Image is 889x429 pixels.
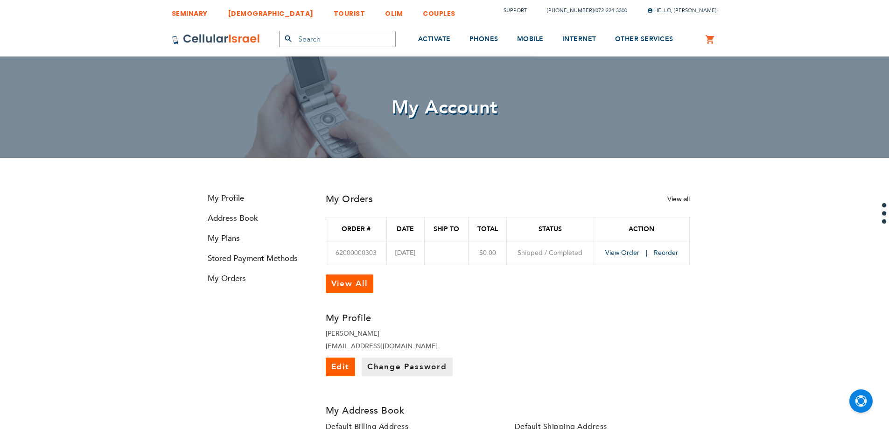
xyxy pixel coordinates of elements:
[562,35,596,43] span: INTERNET
[279,31,396,47] input: Search
[615,35,673,43] span: OTHER SERVICES
[326,329,501,338] li: [PERSON_NAME]
[326,218,386,241] th: Order #
[331,278,368,289] span: View All
[362,358,453,376] a: Change Password
[605,248,639,257] span: View Order
[605,248,652,257] a: View Order
[517,22,544,57] a: MOBILE
[469,22,498,57] a: PHONES
[538,4,627,17] li: /
[418,35,451,43] span: ACTIVATE
[423,2,455,20] a: COUPLES
[386,241,424,265] td: [DATE]
[392,95,498,120] span: My Account
[479,248,496,257] span: $0.00
[418,22,451,57] a: ACTIVATE
[331,361,350,372] span: Edit
[507,241,594,265] td: Shipped / Completed
[326,404,405,417] span: My Address Book
[172,34,260,45] img: Cellular Israel Logo
[647,7,718,14] span: Hello, [PERSON_NAME]!
[386,218,424,241] th: Date
[517,35,544,43] span: MOBILE
[326,274,373,293] a: View All
[547,7,594,14] a: [PHONE_NUMBER]
[654,248,678,257] a: Reorder
[667,195,690,204] a: View all
[469,35,498,43] span: PHONES
[385,2,403,20] a: OLIM
[562,22,596,57] a: INTERNET
[326,358,355,376] a: Edit
[594,218,689,241] th: Action
[200,193,312,204] a: My Profile
[200,213,312,224] a: Address Book
[507,218,594,241] th: Status
[172,2,208,20] a: SEMINARY
[595,7,627,14] a: 072-224-3300
[326,193,373,205] h3: My Orders
[326,241,386,265] td: 62000000303
[334,2,365,20] a: TOURIST
[228,2,314,20] a: [DEMOGRAPHIC_DATA]
[200,233,312,244] a: My Plans
[200,273,312,284] a: My Orders
[469,218,507,241] th: Total
[615,22,673,57] a: OTHER SERVICES
[326,342,501,351] li: [EMAIL_ADDRESS][DOMAIN_NAME]
[326,312,501,324] h3: My Profile
[424,218,468,241] th: Ship To
[504,7,527,14] a: Support
[200,253,312,264] a: Stored Payment Methods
